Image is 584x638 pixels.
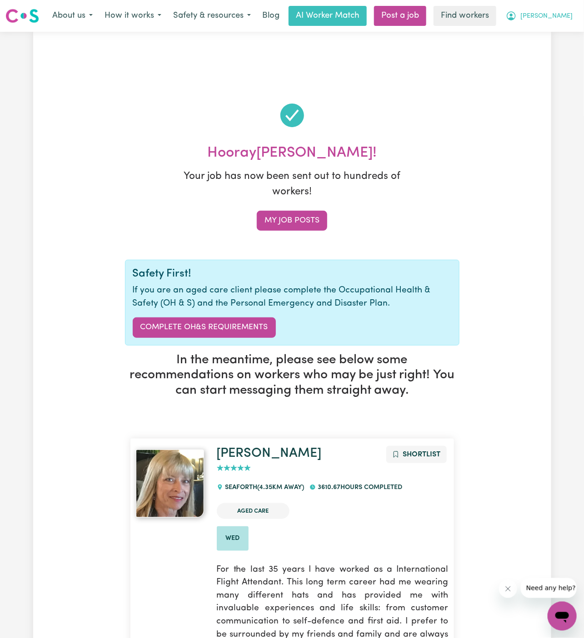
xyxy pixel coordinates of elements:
li: Aged Care [217,503,290,519]
div: add rating by typing an integer from 0 to 5 or pressing arrow keys [217,463,251,474]
a: AI Worker Match [289,6,367,26]
p: Your job has now been sent out to hundreds of workers! [179,169,406,199]
a: Find workers [434,6,496,26]
span: [PERSON_NAME] [520,11,573,21]
button: About us [46,6,99,25]
div: 3610.67 hours completed [309,475,408,500]
span: ( 4.35 km away) [257,484,304,491]
div: SEAFORTH [217,475,309,500]
span: Shortlist [403,451,441,458]
button: Safety & resources [167,6,257,25]
h3: In the meantime, please see below some recommendations on workers who may be just right! You can ... [125,353,459,399]
button: Add to shortlist [386,446,447,463]
button: My Account [500,6,579,25]
img: View Maria's profile [136,450,204,518]
a: Complete OH&S Requirements [133,317,276,337]
a: My job posts [257,211,327,231]
button: How it works [99,6,167,25]
h2: Hooray [PERSON_NAME] ! [125,144,459,162]
a: Careseekers logo [5,5,39,26]
a: Blog [257,6,285,26]
li: Available on Wed [217,526,249,551]
iframe: Message from company [521,578,577,598]
h4: Safety First! [133,267,452,281]
a: Post a job [374,6,426,26]
iframe: Button to launch messaging window [548,602,577,631]
p: If you are an aged care client please complete the Occupational Health & Safety (OH & S) and the ... [133,284,452,311]
a: [PERSON_NAME] [217,447,322,460]
a: Maria [136,450,206,518]
iframe: Close message [499,580,517,598]
img: Careseekers logo [5,8,39,24]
